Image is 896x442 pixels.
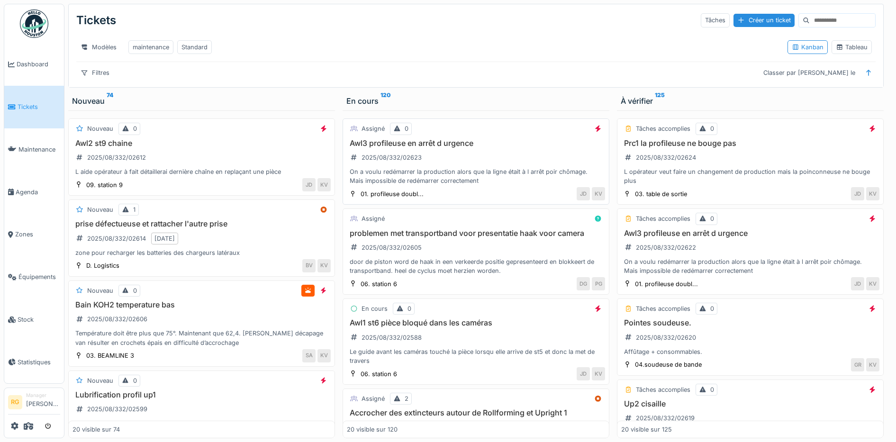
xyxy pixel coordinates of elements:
[362,153,422,162] div: 2025/08/332/02623
[577,277,590,290] div: DG
[362,304,388,313] div: En cours
[87,405,147,414] div: 2025/08/332/02599
[701,13,730,27] div: Tâches
[86,351,134,360] div: 03. BEAMLINE 3
[362,394,385,403] div: Assigné
[72,219,331,228] h3: prise défectueuse et rattacher l'autre prise
[636,414,695,423] div: 2025/08/332/02619
[592,367,605,380] div: KV
[655,95,665,107] sup: 125
[362,214,385,223] div: Assigné
[86,261,119,270] div: D. Logistics
[133,376,137,385] div: 0
[133,205,136,214] div: 1
[362,243,422,252] div: 2025/08/332/02605
[72,419,331,437] div: Capteur en défaut car encrassé, niveau vu à zéro par le système, capteur certainement en valeur e...
[347,347,605,365] div: Le guide avant les caméras touché la pièce lorsqu elle arrive de st5 et donc la met de travers
[636,124,690,133] div: Tâches accomplies
[362,333,422,342] div: 2025/08/332/02588
[710,304,714,313] div: 0
[866,187,879,200] div: KV
[317,178,331,191] div: KV
[635,189,687,198] div: 03. table de sortie
[76,66,114,80] div: Filtres
[72,300,331,309] h3: Bain KOH2 temperature bas
[8,392,60,415] a: RG Manager[PERSON_NAME]
[87,286,113,295] div: Nouveau
[836,43,868,52] div: Tableau
[4,43,64,86] a: Dashboard
[72,425,120,434] div: 20 visible sur 74
[792,43,824,52] div: Kanban
[636,243,696,252] div: 2025/08/332/02622
[346,95,606,107] div: En cours
[86,180,123,189] div: 09. station 9
[87,124,113,133] div: Nouveau
[621,257,879,275] div: On a voulu redémarrer la production alors que la ligne était à l arrêt poir chômage. Mais impossi...
[621,347,879,356] div: Affûtage + consommables.
[8,395,22,409] li: RG
[851,277,864,290] div: JD
[87,205,113,214] div: Nouveau
[361,280,397,289] div: 06. station 6
[621,425,672,434] div: 20 visible sur 125
[87,315,147,324] div: 2025/08/332/02606
[636,385,690,394] div: Tâches accomplies
[302,178,316,191] div: JD
[621,167,879,185] div: L opérateur veut faire un changement de production mais la poinconneuse ne bouge plus
[361,189,424,198] div: 01. profileuse doubl...
[154,234,175,243] div: [DATE]
[87,376,113,385] div: Nouveau
[621,139,879,148] h3: Prc1 la profileuse ne bouge pas
[759,66,860,80] div: Classer par [PERSON_NAME] le
[18,145,60,154] span: Maintenance
[347,318,605,327] h3: Awl1 st6 pièce bloqué dans les caméras
[347,408,605,417] h3: Accrocher des extincteurs autour de Rollforming et Upright 1
[733,14,795,27] div: Créer un ticket
[866,358,879,371] div: KV
[72,248,331,257] div: zone pour recharger les batteries des chargeurs latéraux
[621,399,879,408] h3: Up2 cisaille
[26,392,60,399] div: Manager
[407,304,411,313] div: 0
[361,370,397,379] div: 06. station 6
[17,60,60,69] span: Dashboard
[133,286,137,295] div: 0
[18,272,60,281] span: Équipements
[636,153,696,162] div: 2025/08/332/02624
[4,171,64,213] a: Agenda
[362,124,385,133] div: Assigné
[317,349,331,362] div: KV
[347,167,605,185] div: On a voulu redémarrer la production alors que la ligne était à l arrêt poir chômage. Mais impossi...
[635,360,702,369] div: 04.soudeuse de bande
[347,257,605,275] div: door de piston word de haak in een verkeerde positie gepresenteerd en blokkeert de transportband....
[26,392,60,412] li: [PERSON_NAME]
[4,128,64,171] a: Maintenance
[636,214,690,223] div: Tâches accomplies
[710,124,714,133] div: 0
[851,187,864,200] div: JD
[4,213,64,256] a: Zones
[380,95,391,107] sup: 120
[621,318,879,327] h3: Pointes soudeuse.
[72,139,331,148] h3: Awl2 st9 chaine
[405,124,408,133] div: 0
[4,341,64,383] a: Statistiques
[592,187,605,200] div: KV
[577,187,590,200] div: JD
[710,214,714,223] div: 0
[18,102,60,111] span: Tickets
[76,40,121,54] div: Modèles
[76,8,116,33] div: Tickets
[636,333,696,342] div: 2025/08/332/02620
[87,234,146,243] div: 2025/08/332/02614
[636,304,690,313] div: Tâches accomplies
[20,9,48,38] img: Badge_color-CXgf-gQk.svg
[710,385,714,394] div: 0
[181,43,208,52] div: Standard
[317,259,331,272] div: KV
[107,95,113,107] sup: 74
[577,367,590,380] div: JD
[72,95,331,107] div: Nouveau
[621,95,880,107] div: À vérifier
